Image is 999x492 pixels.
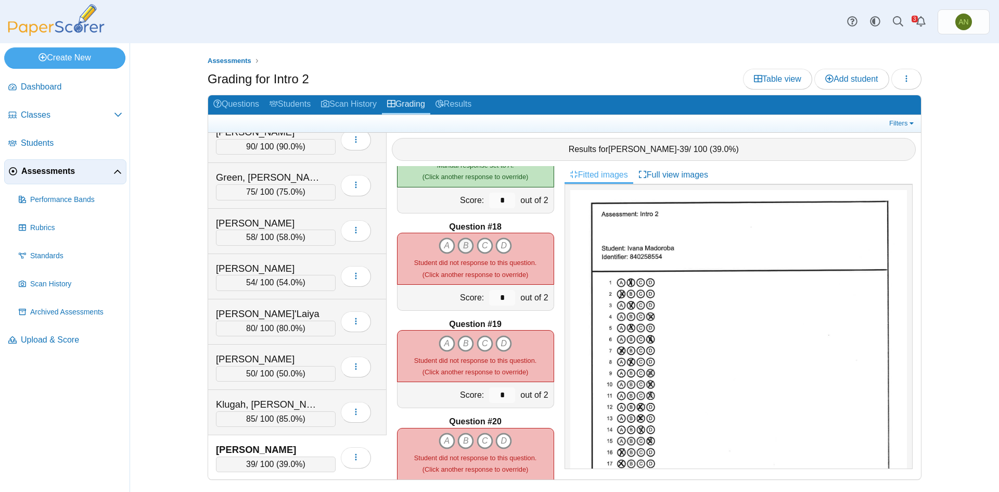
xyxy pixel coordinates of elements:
a: PaperScorer [4,29,108,37]
span: 50.0% [279,369,302,378]
h1: Grading for Intro 2 [208,70,309,88]
a: Full view images [633,166,713,184]
a: Upload & Score [4,328,126,353]
small: (Click another response to override) [414,357,536,376]
span: Assessments [208,57,251,65]
a: Assessments [205,55,254,68]
span: 90.0% [279,142,302,151]
a: Create New [4,47,125,68]
a: Grading [382,95,430,115]
span: Students [21,137,122,149]
span: 75 [246,187,255,196]
a: Rubrics [15,216,126,241]
div: [PERSON_NAME] [216,217,320,230]
i: D [495,237,512,254]
span: 85 [246,414,255,423]
a: Students [4,131,126,156]
span: Student did not response to this question. [414,259,536,267]
span: Add student [825,74,878,83]
a: Alerts [910,10,932,33]
span: 75.0% [279,187,302,196]
div: / 100 ( ) [216,457,336,472]
i: B [457,237,474,254]
span: 80.0% [279,324,302,333]
b: Question #18 [449,221,501,233]
span: Upload & Score [21,334,122,346]
span: Scan History [30,279,122,289]
div: / 100 ( ) [216,184,336,200]
a: Scan History [316,95,382,115]
div: out of 2 [518,285,553,310]
span: Abby Nance [958,18,968,26]
div: Score: [398,285,487,310]
i: A [439,433,455,449]
span: Abby Nance [955,14,972,30]
span: 80 [246,324,255,333]
img: PaperScorer [4,4,108,36]
a: Standards [15,244,126,269]
span: 58 [246,233,255,242]
span: Dashboard [21,81,122,93]
a: Classes [4,103,126,128]
i: B [457,433,474,449]
span: 39 [246,460,255,469]
span: 39 [680,145,689,154]
i: A [439,335,455,352]
a: Results [430,95,477,115]
span: 54 [246,278,255,287]
div: Results for - / 100 ( ) [392,138,916,161]
div: Green, [PERSON_NAME] [216,171,320,184]
small: (Click another response to override) [414,454,536,473]
i: C [477,433,493,449]
i: C [477,335,493,352]
div: / 100 ( ) [216,321,336,336]
i: D [495,335,512,352]
div: / 100 ( ) [216,366,336,382]
div: out of 2 [518,187,553,213]
span: Manual response set to A. [437,161,514,169]
span: 50 [246,369,255,378]
b: Question #19 [449,319,501,330]
small: (Click another response to override) [414,259,536,278]
a: Add student [814,69,889,90]
span: 58.0% [279,233,302,242]
i: A [439,237,455,254]
a: Performance Bands [15,187,126,212]
div: [PERSON_NAME]'Laiya [216,307,320,321]
div: / 100 ( ) [216,275,336,291]
div: / 100 ( ) [216,230,336,245]
a: Scan History [15,272,126,297]
div: / 100 ( ) [216,411,336,427]
span: Table view [754,74,801,83]
b: Question #20 [449,416,501,427]
a: Table view [743,69,812,90]
span: Standards [30,251,122,261]
div: out of 2 [518,382,553,408]
div: Score: [398,187,487,213]
div: Klugah, [PERSON_NAME] [216,398,320,411]
span: 90 [246,142,255,151]
i: C [477,237,493,254]
span: Student did not response to this question. [414,357,536,364]
div: [PERSON_NAME] [216,125,320,139]
div: / 100 ( ) [216,139,336,155]
span: [PERSON_NAME] [608,145,677,154]
div: Score: [398,382,487,408]
a: Assessments [4,159,126,184]
a: Filters [887,118,918,129]
span: 39.0% [279,460,302,469]
a: Archived Assessments [15,300,126,325]
span: Assessments [21,166,113,177]
span: Performance Bands [30,195,122,205]
a: Fitted images [565,166,633,184]
span: 85.0% [279,414,302,423]
div: [PERSON_NAME] [216,352,320,366]
span: 39.0% [712,145,736,154]
a: Dashboard [4,75,126,100]
span: Classes [21,109,114,121]
a: Abby Nance [938,9,990,34]
i: D [495,433,512,449]
i: B [457,335,474,352]
span: Student did not response to this question. [414,454,536,462]
span: Archived Assessments [30,307,122,318]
